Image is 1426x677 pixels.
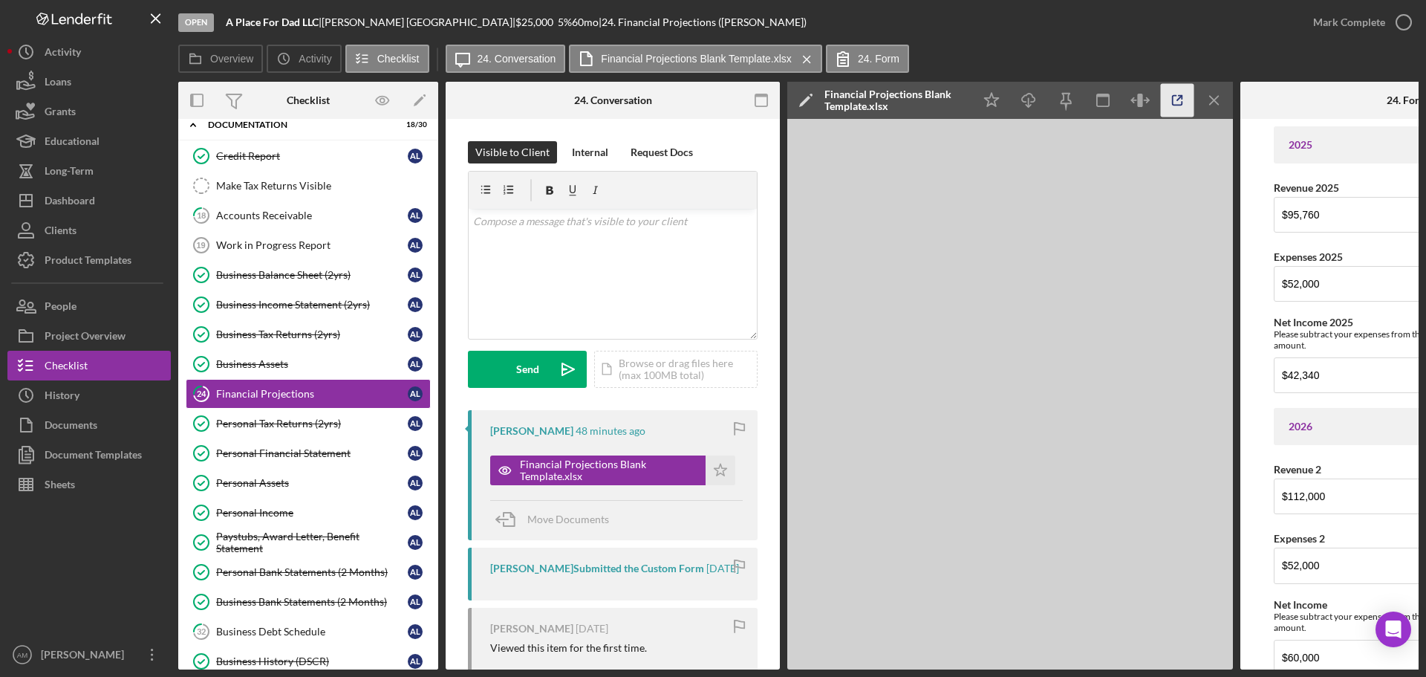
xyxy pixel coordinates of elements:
[7,321,171,351] button: Project Overview
[186,438,431,468] a: Personal Financial StatementAL
[408,505,423,520] div: A L
[216,180,430,192] div: Make Tax Returns Visible
[520,459,698,482] div: Financial Projections Blank Template.xlsx
[1274,181,1339,194] label: Revenue 2025
[216,626,408,638] div: Business Debt Schedule
[197,626,206,636] tspan: 32
[7,97,171,126] button: Grants
[576,425,645,437] time: 2025-09-16 20:00
[186,349,431,379] a: Business AssetsAL
[45,216,76,249] div: Clients
[45,410,97,444] div: Documents
[601,53,792,65] label: Financial Projections Blank Template.xlsx
[7,380,171,410] button: History
[186,587,431,617] a: Business Bank Statements (2 Months)AL
[490,623,573,635] div: [PERSON_NAME]
[1274,316,1353,328] label: Net Income 2025
[216,655,408,667] div: Business History (DSCR)
[37,640,134,673] div: [PERSON_NAME]
[216,507,408,519] div: Personal Income
[7,245,171,275] button: Product Templates
[408,149,423,163] div: A L
[186,320,431,349] a: Business Tax Returns (2yrs)AL
[186,230,431,260] a: 19Work in Progress ReportAL
[824,88,966,112] div: Financial Projections Blank Template.xlsx
[408,446,423,461] div: A L
[7,67,171,97] button: Loans
[45,440,142,473] div: Document Templates
[408,297,423,312] div: A L
[408,624,423,639] div: A L
[558,16,572,28] div: 5 %
[186,379,431,409] a: 24Financial ProjectionsAL
[216,531,408,554] div: Paystubs, Award Letter, Benefit Statement
[267,45,341,73] button: Activity
[1375,612,1411,647] div: Open Intercom Messenger
[7,640,171,670] button: AM[PERSON_NAME]
[208,120,390,129] div: Documentation
[408,476,423,490] div: A L
[186,617,431,647] a: 32Business Debt ScheduleAL
[216,239,408,251] div: Work in Progress Report
[408,535,423,550] div: A L
[7,291,171,321] button: People
[468,351,587,388] button: Send
[490,642,647,654] div: Viewed this item for the first time.
[186,171,431,201] a: Make Tax Returns Visible
[516,351,539,388] div: Send
[216,150,408,162] div: Credit Report
[45,470,75,503] div: Sheets
[186,409,431,438] a: Personal Tax Returns (2yrs)AL
[216,358,408,370] div: Business Assets
[7,440,171,470] a: Document Templates
[564,141,616,163] button: Internal
[186,468,431,498] a: Personal AssetsAL
[527,513,609,525] span: Move Documents
[178,13,214,32] div: Open
[216,210,408,221] div: Accounts Receivable
[345,45,429,73] button: Checklist
[210,53,253,65] label: Overview
[216,596,408,608] div: Business Bank Statements (2 Months)
[216,566,408,578] div: Personal Bank Statements (2 Months)
[7,216,171,245] a: Clients
[408,357,423,372] div: A L
[490,425,573,437] div: [PERSON_NAME]
[408,238,423,253] div: A L
[196,241,205,250] tspan: 19
[7,351,171,380] a: Checklist
[186,647,431,676] a: Business History (DSCR)AL
[186,498,431,528] a: Personal IncomeAL
[490,563,704,574] div: [PERSON_NAME] Submitted the Custom Form
[45,97,76,130] div: Grants
[572,141,608,163] div: Internal
[45,67,71,100] div: Loans
[45,126,100,160] div: Educational
[408,654,423,669] div: A L
[408,416,423,431] div: A L
[408,268,423,282] div: A L
[572,16,599,28] div: 60 mo
[408,386,423,401] div: A L
[45,321,126,354] div: Project Overview
[7,470,171,499] button: Sheets
[7,156,171,186] button: Long-Term
[377,53,420,65] label: Checklist
[7,410,171,440] button: Documents
[408,565,423,580] div: A L
[490,456,735,485] button: Financial Projections Blank Template.xlsx
[1274,463,1321,476] label: Revenue 2
[226,16,319,28] b: A Place For Dad LLC
[446,45,566,73] button: 24. Conversation
[7,186,171,216] button: Dashboard
[45,245,131,279] div: Product Templates
[576,623,608,635] time: 2025-08-22 03:26
[216,299,408,311] div: Business Income Statement (2yrs)
[186,528,431,557] a: Paystubs, Award Letter, Benefit StatementAL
